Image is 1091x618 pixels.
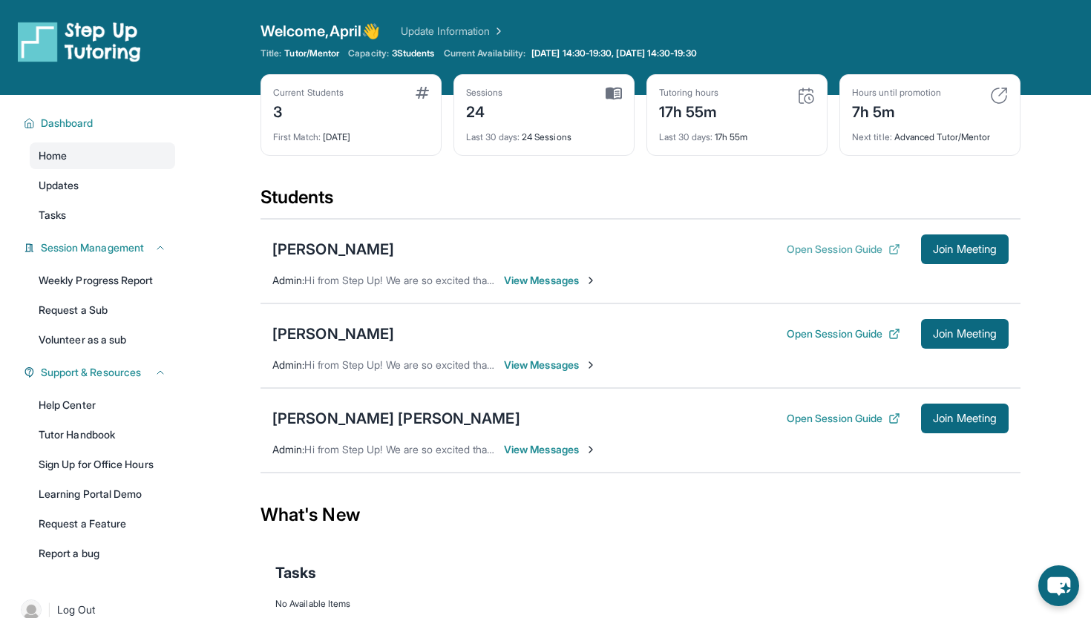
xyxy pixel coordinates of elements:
[261,185,1020,218] div: Students
[272,408,520,429] div: [PERSON_NAME] [PERSON_NAME]
[30,392,175,418] a: Help Center
[933,329,997,338] span: Join Meeting
[1038,565,1079,606] button: chat-button
[275,562,316,583] span: Tasks
[659,122,815,143] div: 17h 55m
[466,99,503,122] div: 24
[30,421,175,448] a: Tutor Handbook
[30,481,175,507] a: Learning Portal Demo
[585,359,597,371] img: Chevron-Right
[416,87,429,99] img: card
[348,47,389,59] span: Capacity:
[284,47,339,59] span: Tutor/Mentor
[273,131,321,142] span: First Match :
[933,414,997,423] span: Join Meeting
[933,245,997,254] span: Join Meeting
[30,540,175,567] a: Report a bug
[787,411,900,426] button: Open Session Guide
[273,87,344,99] div: Current Students
[41,116,94,131] span: Dashboard
[787,326,900,341] button: Open Session Guide
[531,47,697,59] span: [DATE] 14:30-19:30, [DATE] 14:30-19:30
[30,202,175,229] a: Tasks
[466,131,520,142] span: Last 30 days :
[504,273,597,288] span: View Messages
[35,365,166,380] button: Support & Resources
[659,87,718,99] div: Tutoring hours
[272,358,304,371] span: Admin :
[30,172,175,199] a: Updates
[659,99,718,122] div: 17h 55m
[35,240,166,255] button: Session Management
[273,99,344,122] div: 3
[41,365,141,380] span: Support & Resources
[787,242,900,257] button: Open Session Guide
[57,602,96,617] span: Log Out
[261,21,380,42] span: Welcome, April 👋
[466,122,622,143] div: 24 Sessions
[272,323,394,344] div: [PERSON_NAME]
[30,510,175,537] a: Request a Feature
[528,47,700,59] a: [DATE] 14:30-19:30, [DATE] 14:30-19:30
[852,87,941,99] div: Hours until promotion
[444,47,525,59] span: Current Availability:
[39,208,66,223] span: Tasks
[273,122,429,143] div: [DATE]
[30,267,175,294] a: Weekly Progress Report
[41,240,144,255] span: Session Management
[272,274,304,286] span: Admin :
[921,319,1009,349] button: Join Meeting
[990,87,1008,105] img: card
[392,47,435,59] span: 3 Students
[852,99,941,122] div: 7h 5m
[39,148,67,163] span: Home
[30,142,175,169] a: Home
[18,21,141,62] img: logo
[585,275,597,286] img: Chevron-Right
[466,87,503,99] div: Sessions
[852,122,1008,143] div: Advanced Tutor/Mentor
[30,326,175,353] a: Volunteer as a sub
[921,234,1009,264] button: Join Meeting
[275,598,1006,610] div: No Available Items
[921,404,1009,433] button: Join Meeting
[797,87,815,105] img: card
[852,131,892,142] span: Next title :
[504,442,597,457] span: View Messages
[504,358,597,372] span: View Messages
[490,24,505,39] img: Chevron Right
[585,444,597,456] img: Chevron-Right
[261,482,1020,548] div: What's New
[606,87,622,100] img: card
[659,131,712,142] span: Last 30 days :
[272,443,304,456] span: Admin :
[35,116,166,131] button: Dashboard
[272,239,394,260] div: [PERSON_NAME]
[30,297,175,323] a: Request a Sub
[261,47,281,59] span: Title:
[39,178,79,193] span: Updates
[401,24,505,39] a: Update Information
[30,451,175,478] a: Sign Up for Office Hours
